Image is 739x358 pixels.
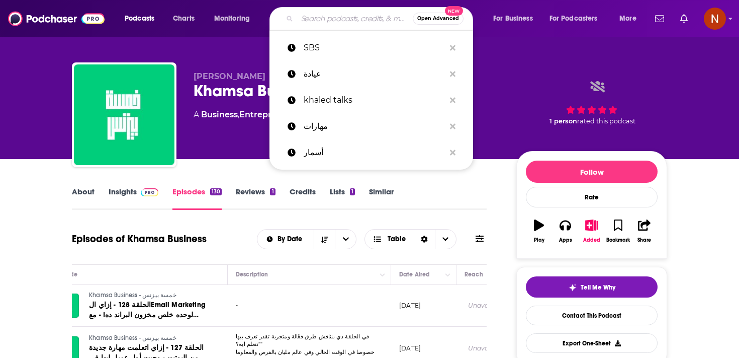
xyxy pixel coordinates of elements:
button: open menu [257,236,314,243]
div: A podcast [194,109,387,121]
span: , [238,110,239,119]
a: Charts [166,11,201,27]
a: Khamsa Business - خمسة بيزنس [89,334,210,343]
h1: Episodes of Khamsa Business [72,233,207,245]
a: Lists1 [330,187,355,210]
button: Open AdvancedNew [413,13,464,25]
a: أسمار [269,139,473,166]
div: Rate [526,187,658,207]
a: عيادة [269,61,473,87]
div: Play [534,237,544,243]
p: SBS [304,35,445,61]
button: open menu [543,11,612,27]
div: Search podcasts, credits, & more... [279,7,483,30]
button: Added [579,213,605,249]
button: Bookmark [605,213,631,249]
div: Share [637,237,651,243]
button: open menu [118,11,167,27]
a: Khamsa Business - خمسة بيزنس [89,291,210,300]
span: الحلقة 128 - إزاي الEmail Marketing لوحده خلص مخزون البراند ده! - مع [PERSON_NAME] [89,301,206,329]
p: [DATE] [399,344,421,352]
button: open menu [335,230,356,249]
a: SBS [269,35,473,61]
p: عيادة [304,61,445,87]
span: Khamsa Business - خمسة بيزنس [89,292,176,299]
img: Khamsa Business - خمسة بيزنس [74,64,174,165]
span: More [619,12,636,26]
span: For Business [493,12,533,26]
button: Column Actions [442,269,454,281]
h2: Choose List sort [257,229,357,249]
button: tell me why sparkleTell Me Why [526,276,658,298]
a: About [72,187,95,210]
a: Entrepreneur [239,110,296,119]
a: Episodes130 [172,187,222,210]
p: مهارات [304,113,445,139]
button: Column Actions [377,269,389,281]
a: khaled talks [269,87,473,113]
span: rated this podcast [577,117,635,125]
p: [DATE] [399,301,421,310]
span: Khamsa Business - خمسة بيزنس [89,334,176,341]
div: 1 [350,188,355,195]
a: Credits [290,187,316,210]
span: - [236,302,238,309]
img: Podchaser - Follow, Share and Rate Podcasts [8,9,105,28]
button: Export One-Sheet [526,333,658,353]
button: Follow [526,161,658,183]
div: 130 [210,188,222,195]
div: Reach [465,268,483,280]
p: khaled talks [304,87,445,113]
input: Search podcasts, credits, & more... [297,11,413,27]
a: Show notifications dropdown [651,10,668,27]
div: Unavailable [468,301,506,310]
p: أسمار [304,139,445,166]
button: Share [631,213,658,249]
span: Monitoring [214,12,250,26]
div: 1 personrated this podcast [516,71,667,134]
span: خصوصا في الوقت الحالي وفي عالم مليان بالفرص والمعلوما [236,348,375,355]
span: For Podcasters [549,12,598,26]
span: Table [388,236,406,243]
span: Charts [173,12,195,26]
div: Bookmark [606,237,630,243]
span: By Date [278,236,306,243]
div: 1 [270,188,275,195]
span: [PERSON_NAME] [194,71,265,81]
a: الحلقة 128 - إزاي الEmail Marketing لوحده خلص مخزون البراند ده! - مع [PERSON_NAME] [89,300,210,320]
a: Contact This Podcast [526,306,658,325]
img: User Profile [704,8,726,30]
a: Similar [369,187,394,210]
button: Choose View [364,229,456,249]
span: Open Advanced [417,16,459,21]
img: Podchaser Pro [141,188,158,196]
div: Sort Direction [414,230,435,249]
span: في الحلقة دي بنناقش طرق فعّالة ومتجربة تقدر تعرف بيها "تتعلم ايه؟" [236,333,369,348]
a: Business [201,110,238,119]
div: Date Aired [399,268,430,280]
div: Description [236,268,268,280]
div: Added [583,237,600,243]
a: Show notifications dropdown [676,10,692,27]
a: Reviews1 [236,187,275,210]
div: Unavailable [468,344,506,352]
button: Sort Direction [314,230,335,249]
button: Play [526,213,552,249]
button: Apps [552,213,578,249]
span: Logged in as AdelNBM [704,8,726,30]
button: open menu [486,11,545,27]
button: Show profile menu [704,8,726,30]
span: Tell Me Why [581,283,615,292]
span: 1 person [549,117,577,125]
a: مهارات [269,113,473,139]
img: tell me why sparkle [569,283,577,292]
span: Podcasts [125,12,154,26]
div: Apps [559,237,572,243]
button: open menu [207,11,263,27]
button: open menu [612,11,649,27]
a: InsightsPodchaser Pro [109,187,158,210]
span: New [445,6,463,16]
